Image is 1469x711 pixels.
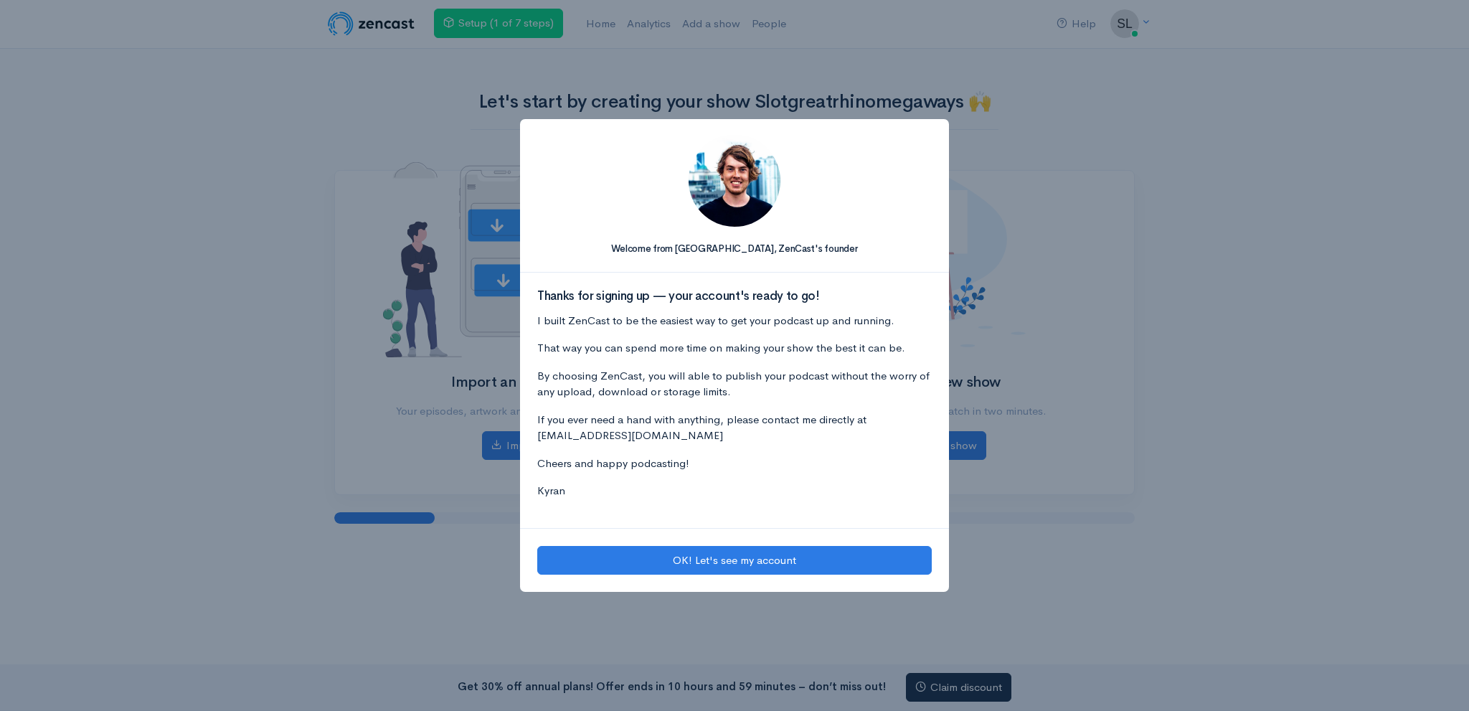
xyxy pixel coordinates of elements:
[537,340,932,357] p: That way you can spend more time on making your show the best it can be.
[537,483,932,499] p: Kyran
[537,546,932,575] button: OK! Let's see my account
[537,368,932,400] p: By choosing ZenCast, you will able to publish your podcast without the worry of any upload, downl...
[537,290,932,303] h3: Thanks for signing up — your account's ready to go!
[537,456,932,472] p: Cheers and happy podcasting!
[537,313,932,329] p: I built ZenCast to be the easiest way to get your podcast up and running.
[537,412,932,444] p: If you ever need a hand with anything, please contact me directly at [EMAIL_ADDRESS][DOMAIN_NAME]
[537,244,932,254] h5: Welcome from [GEOGRAPHIC_DATA], ZenCast's founder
